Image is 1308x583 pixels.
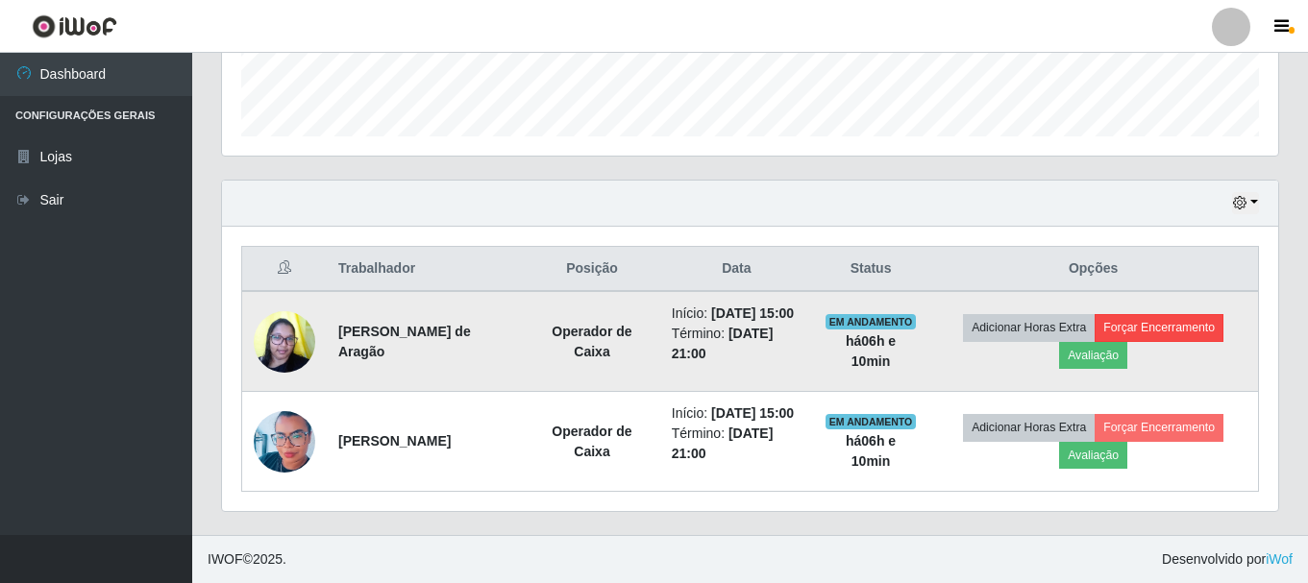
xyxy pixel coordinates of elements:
[208,551,243,567] span: IWOF
[711,305,794,321] time: [DATE] 15:00
[660,247,813,292] th: Data
[338,433,451,449] strong: [PERSON_NAME]
[963,314,1095,341] button: Adicionar Horas Extra
[846,333,896,369] strong: há 06 h e 10 min
[552,324,631,359] strong: Operador de Caixa
[672,324,802,364] li: Término:
[846,433,896,469] strong: há 06 h e 10 min
[813,247,928,292] th: Status
[928,247,1258,292] th: Opções
[254,402,315,480] img: 1650895174401.jpeg
[338,324,471,359] strong: [PERSON_NAME] de Aragão
[672,424,802,464] li: Término:
[826,314,917,329] span: EM ANDAMENTO
[1095,414,1223,441] button: Forçar Encerramento
[524,247,660,292] th: Posição
[826,414,917,429] span: EM ANDAMENTO
[963,414,1095,441] button: Adicionar Horas Extra
[1266,551,1293,567] a: iWof
[1162,549,1293,570] span: Desenvolvido por
[254,301,315,382] img: 1632390182177.jpeg
[1095,314,1223,341] button: Forçar Encerramento
[672,304,802,324] li: Início:
[327,247,524,292] th: Trabalhador
[1059,342,1127,369] button: Avaliação
[32,14,117,38] img: CoreUI Logo
[1059,442,1127,469] button: Avaliação
[208,549,286,570] span: © 2025 .
[552,424,631,459] strong: Operador de Caixa
[672,403,802,424] li: Início:
[711,405,794,421] time: [DATE] 15:00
